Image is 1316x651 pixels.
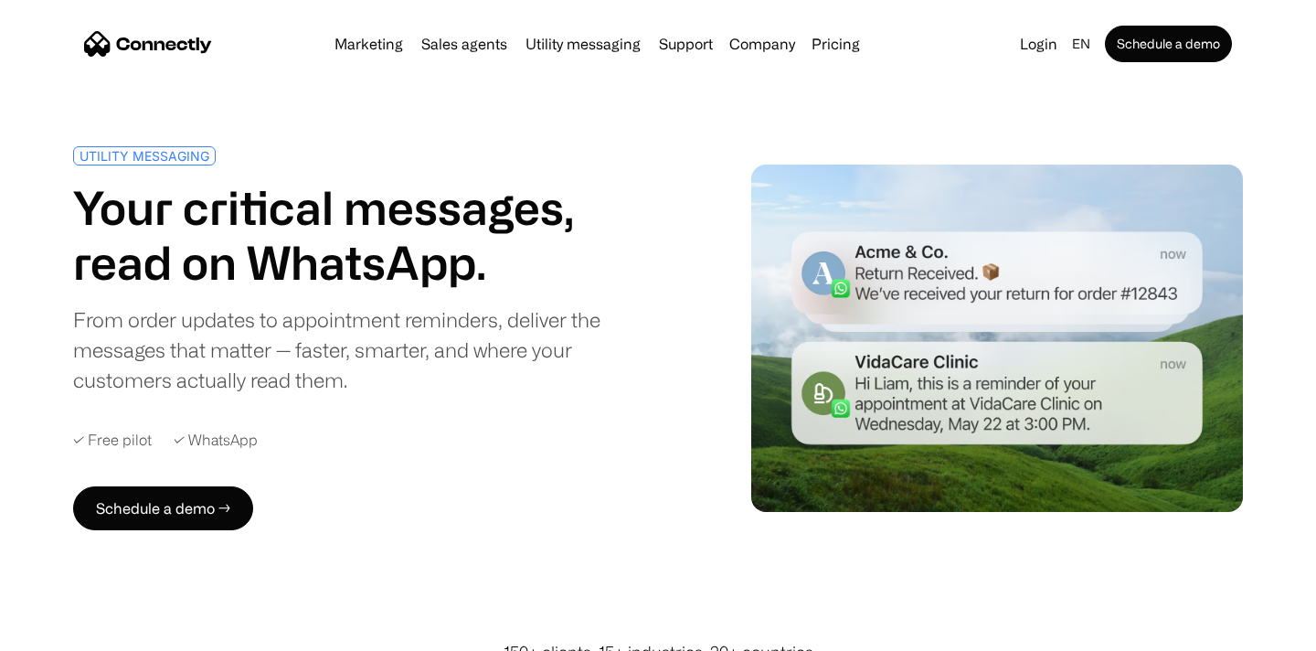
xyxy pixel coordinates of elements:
h1: Your critical messages, read on WhatsApp. [73,180,651,290]
a: Utility messaging [518,37,648,51]
ul: Language list [37,619,110,645]
a: Support [652,37,720,51]
div: Company [724,31,801,57]
a: Sales agents [414,37,515,51]
aside: Language selected: English [18,617,110,645]
a: home [84,30,212,58]
div: UTILITY MESSAGING [80,149,209,163]
div: Company [729,31,795,57]
a: Schedule a demo [1105,26,1232,62]
div: en [1072,31,1090,57]
a: Login [1013,31,1065,57]
a: Pricing [804,37,867,51]
div: From order updates to appointment reminders, deliver the messages that matter — faster, smarter, ... [73,304,651,395]
div: ✓ WhatsApp [174,432,258,449]
div: ✓ Free pilot [73,432,152,449]
a: Marketing [327,37,410,51]
a: Schedule a demo → [73,486,253,530]
div: en [1065,31,1101,57]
